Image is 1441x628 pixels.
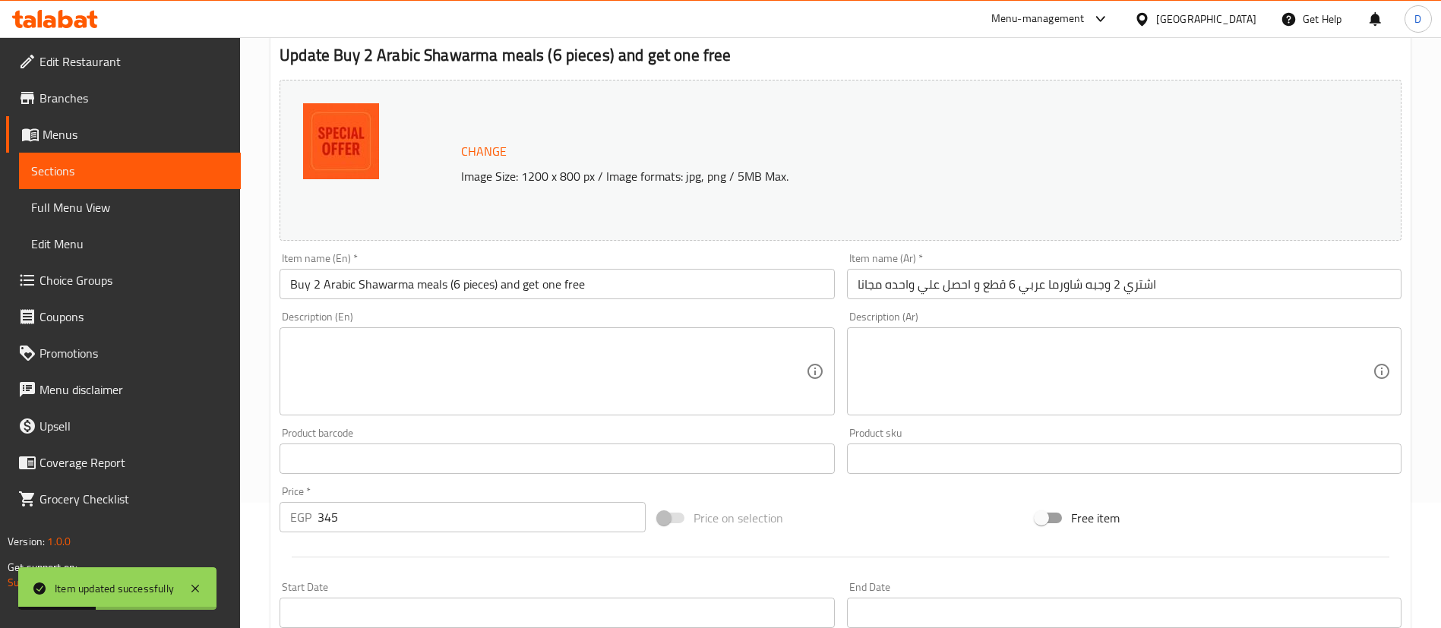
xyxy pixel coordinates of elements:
[6,444,241,481] a: Coverage Report
[31,162,229,180] span: Sections
[318,502,646,532] input: Please enter price
[8,557,77,577] span: Get support on:
[40,308,229,326] span: Coupons
[40,271,229,289] span: Choice Groups
[6,335,241,371] a: Promotions
[40,490,229,508] span: Grocery Checklist
[303,103,379,179] img: WhatsApp_Image_20250714_a638947351171775962.jpeg
[847,443,1401,474] input: Please enter product sku
[6,298,241,335] a: Coupons
[40,52,229,71] span: Edit Restaurant
[6,262,241,298] a: Choice Groups
[8,573,104,592] a: Support.OpsPlatform
[19,189,241,226] a: Full Menu View
[1156,11,1256,27] div: [GEOGRAPHIC_DATA]
[6,481,241,517] a: Grocery Checklist
[47,532,71,551] span: 1.0.0
[6,408,241,444] a: Upsell
[6,43,241,80] a: Edit Restaurant
[19,153,241,189] a: Sections
[55,580,174,597] div: Item updated successfully
[40,417,229,435] span: Upsell
[40,89,229,107] span: Branches
[455,167,1261,185] p: Image Size: 1200 x 800 px / Image formats: jpg, png / 5MB Max.
[1414,11,1421,27] span: D
[290,508,311,526] p: EGP
[19,226,241,262] a: Edit Menu
[40,380,229,399] span: Menu disclaimer
[1071,509,1120,527] span: Free item
[280,443,834,474] input: Please enter product barcode
[991,10,1085,28] div: Menu-management
[694,509,783,527] span: Price on selection
[280,44,1401,67] h2: Update Buy 2 Arabic Shawarma meals (6 pieces) and get one free
[40,344,229,362] span: Promotions
[43,125,229,144] span: Menus
[6,80,241,116] a: Branches
[8,532,45,551] span: Version:
[31,198,229,216] span: Full Menu View
[31,235,229,253] span: Edit Menu
[461,140,507,163] span: Change
[847,269,1401,299] input: Enter name Ar
[6,116,241,153] a: Menus
[40,453,229,472] span: Coverage Report
[6,371,241,408] a: Menu disclaimer
[455,136,513,167] button: Change
[280,269,834,299] input: Enter name En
